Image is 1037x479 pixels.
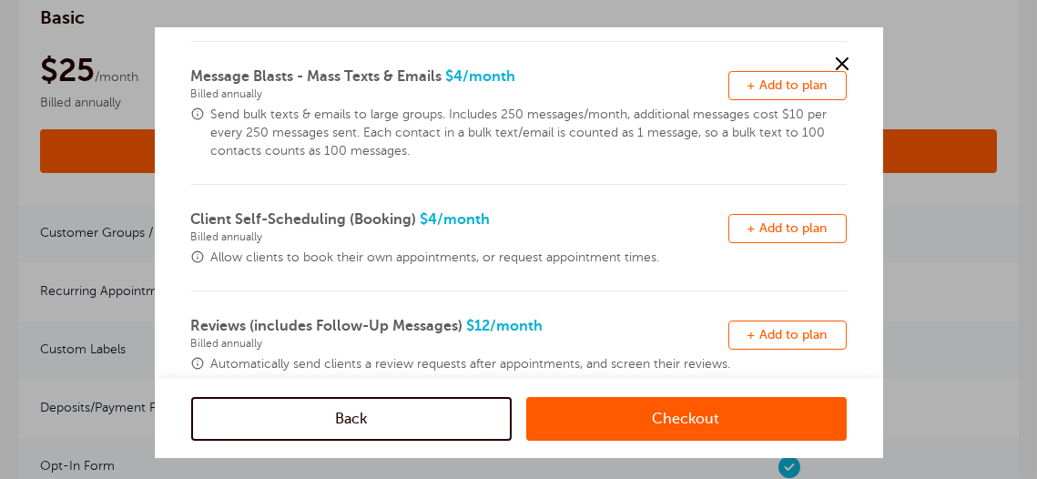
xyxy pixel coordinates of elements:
[191,68,728,100] span: $4
[191,230,728,243] span: Billed annually
[211,355,847,373] span: Automatically send clients a review requests after appointments, and screen their reviews.
[191,318,463,334] span: Reviews (includes Follow-Up Messages)
[191,211,417,228] span: Client Self-Scheduling (Booking)
[463,68,516,85] span: /month
[728,214,847,243] button: + Add to plan
[191,337,728,350] span: Billed annually
[728,321,847,350] button: + Add to plan
[211,106,847,160] span: Send bulk texts & emails to large groups. Includes 250 messages/month, additional messages cost $...
[728,71,847,100] button: + Add to plan
[747,221,828,235] span: + Add to plan
[211,249,847,267] span: Allow clients to book their own appointments, or request appointment times.
[747,328,828,341] span: + Add to plan
[526,396,847,440] a: Checkout
[191,87,728,100] span: Billed annually
[747,78,828,92] span: + Add to plan
[191,68,442,85] span: Message Blasts - Mass Texts & Emails
[438,211,491,228] span: /month
[191,211,728,243] span: $4
[491,318,544,334] span: /month
[191,396,512,440] a: Back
